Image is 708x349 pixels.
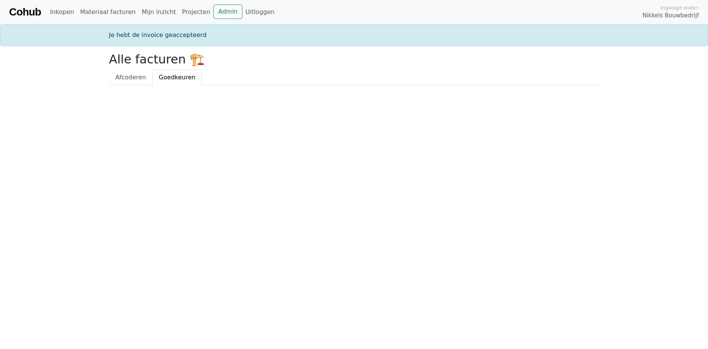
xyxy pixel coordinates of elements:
a: Materiaal facturen [77,5,139,20]
span: Afcoderen [115,74,146,81]
span: Nikkels Bouwbedrijf [643,11,699,20]
a: Projecten [179,5,213,20]
a: Admin [213,5,242,19]
h2: Alle facturen 🏗️ [109,52,599,66]
a: Inkopen [47,5,77,20]
div: Je hebt de invoice geaccepteerd [104,31,604,40]
a: Goedkeuren [152,69,202,85]
span: Goedkeuren [159,74,196,81]
a: Mijn inzicht [139,5,179,20]
a: Afcoderen [109,69,152,85]
a: Cohub [9,3,41,21]
a: Uitloggen [242,5,278,20]
span: Ingelogd onder: [660,4,699,11]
